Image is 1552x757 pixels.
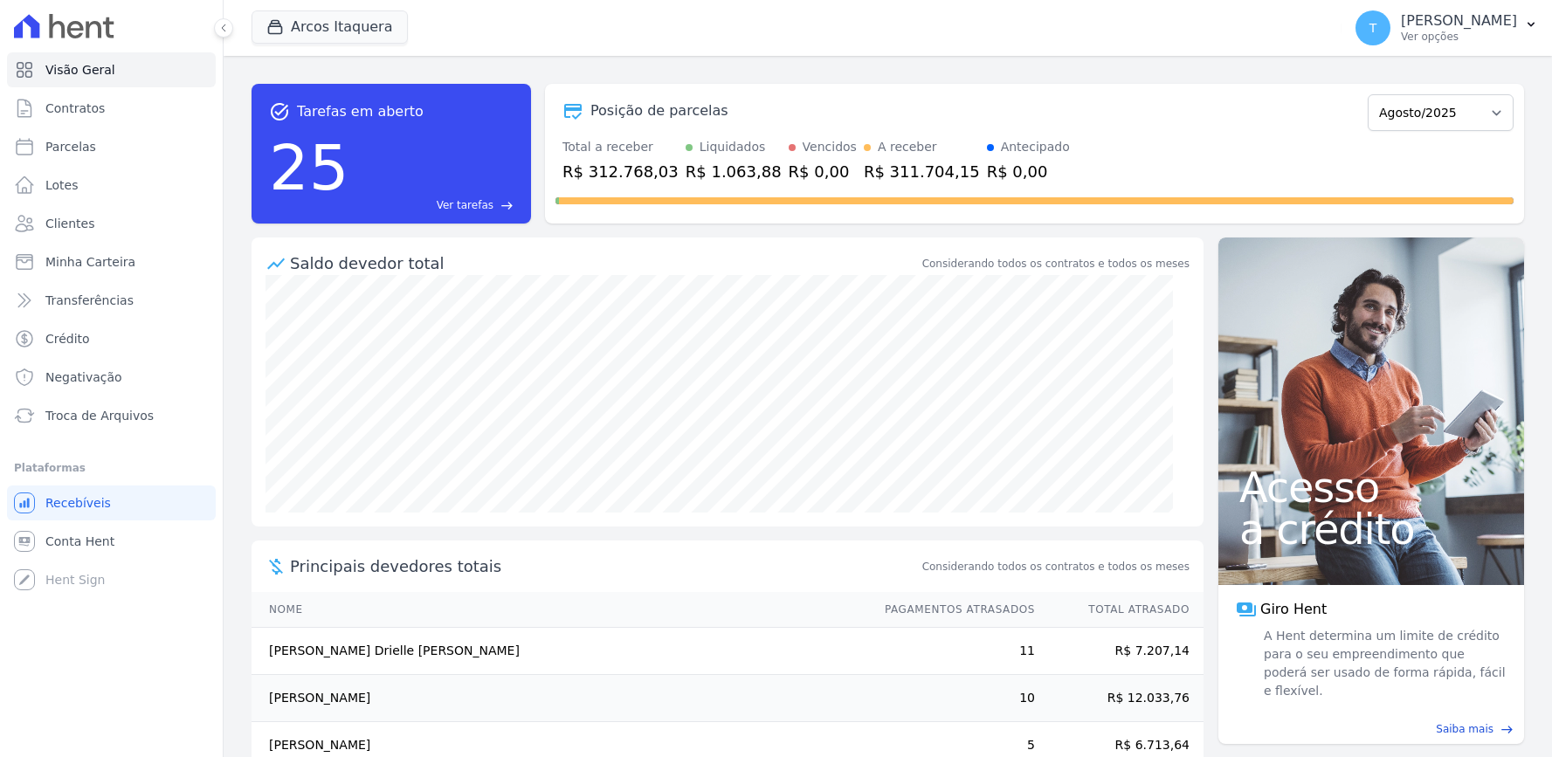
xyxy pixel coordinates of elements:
[45,61,115,79] span: Visão Geral
[1036,675,1204,722] td: R$ 12.033,76
[14,458,209,478] div: Plataformas
[290,554,919,578] span: Principais devedores totais
[7,524,216,559] a: Conta Hent
[7,321,216,356] a: Crédito
[1036,592,1204,628] th: Total Atrasado
[864,160,980,183] div: R$ 311.704,15
[269,122,349,213] div: 25
[252,628,868,675] td: [PERSON_NAME] Drielle [PERSON_NAME]
[1229,721,1514,737] a: Saiba mais east
[45,368,122,386] span: Negativação
[700,138,766,156] div: Liquidados
[269,101,290,122] span: task_alt
[290,251,919,275] div: Saldo devedor total
[1036,628,1204,675] td: R$ 7.207,14
[868,592,1036,628] th: Pagamentos Atrasados
[7,283,216,318] a: Transferências
[252,592,868,628] th: Nome
[922,559,1190,575] span: Considerando todos os contratos e todos os meses
[45,330,90,348] span: Crédito
[1239,466,1503,508] span: Acesso
[803,138,857,156] div: Vencidos
[500,199,514,212] span: east
[45,533,114,550] span: Conta Hent
[1401,30,1517,44] p: Ver opções
[45,494,111,512] span: Recebíveis
[7,485,216,520] a: Recebíveis
[7,398,216,433] a: Troca de Arquivos
[7,91,216,126] a: Contratos
[686,160,782,183] div: R$ 1.063,88
[1260,599,1327,620] span: Giro Hent
[45,407,154,424] span: Troca de Arquivos
[1369,22,1377,34] span: T
[1342,3,1552,52] button: T [PERSON_NAME] Ver opções
[7,244,216,279] a: Minha Carteira
[789,160,857,183] div: R$ 0,00
[45,253,135,271] span: Minha Carteira
[922,256,1190,272] div: Considerando todos os contratos e todos os meses
[1239,508,1503,550] span: a crédito
[252,10,408,44] button: Arcos Itaquera
[7,360,216,395] a: Negativação
[7,206,216,241] a: Clientes
[1436,721,1493,737] span: Saiba mais
[1001,138,1070,156] div: Antecipado
[1500,723,1514,736] span: east
[297,101,424,122] span: Tarefas em aberto
[868,628,1036,675] td: 11
[590,100,728,121] div: Posição de parcelas
[1260,627,1507,700] span: A Hent determina um limite de crédito para o seu empreendimento que poderá ser usado de forma ráp...
[7,129,216,164] a: Parcelas
[437,197,493,213] span: Ver tarefas
[562,138,679,156] div: Total a receber
[878,138,937,156] div: A receber
[356,197,514,213] a: Ver tarefas east
[7,52,216,87] a: Visão Geral
[45,176,79,194] span: Lotes
[868,675,1036,722] td: 10
[1401,12,1517,30] p: [PERSON_NAME]
[562,160,679,183] div: R$ 312.768,03
[252,675,868,722] td: [PERSON_NAME]
[45,100,105,117] span: Contratos
[7,168,216,203] a: Lotes
[45,292,134,309] span: Transferências
[45,138,96,155] span: Parcelas
[987,160,1070,183] div: R$ 0,00
[45,215,94,232] span: Clientes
